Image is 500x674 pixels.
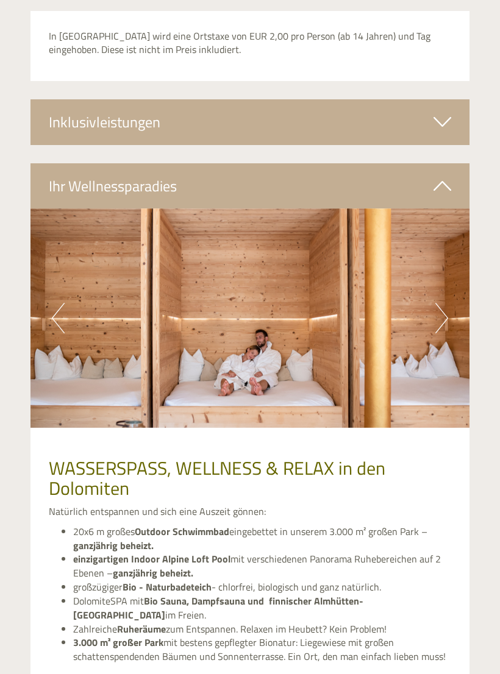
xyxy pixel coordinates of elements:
p: In [GEOGRAPHIC_DATA] wird eine Ortstaxe von EUR 2,00 pro Person (ab 14 Jahren) und Tag eingehoben... [49,30,451,58]
div: Inklusivleistungen [30,100,470,145]
div: Ihr Wellnessparadies [30,164,470,209]
strong: Bio Sauna, Dampfsauna und finnischer Almhütten-[GEOGRAPHIC_DATA] [73,594,363,623]
li: DolomiteSPA mit im Freien. [73,595,451,623]
li: 20x6 m großes eingebettet in unserem 3.000 m² großen Park – [73,525,451,553]
li: großzügiger - chlorfrei, biologisch und ganz natürlich. [73,581,451,595]
span: WASSERSPASS, WELLNESS & RELAX in den Dolomiten [49,455,385,503]
li: Zahlreiche zum Entspannen. Relaxen im Heubett? Kein Problem! [73,623,451,637]
strong: ganzjährig beheizt. [73,539,154,553]
strong: Ruheräume [117,622,166,637]
li: mit bestens gepflegter Bionatur: Liegewiese mit großen schattenspendenden Bäumen und Sonnenterras... [73,636,451,664]
strong: 3.000 m² großer Park [73,636,163,650]
strong: Outdoor Schwimmbad [135,525,229,539]
li: mit verschiedenen Panorama Ruhebereichen auf 2 Ebenen – [73,553,451,581]
strong: Bio - Naturbadeteich [123,580,212,595]
button: Previous [52,303,65,334]
strong: einzigartigen Indoor Alpine Loft Pool [73,552,230,567]
button: Next [435,303,448,334]
p: Natürlich entspannen und sich eine Auszeit gönnen: [49,505,451,519]
strong: ganzjährig beheizt. [113,566,193,581]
